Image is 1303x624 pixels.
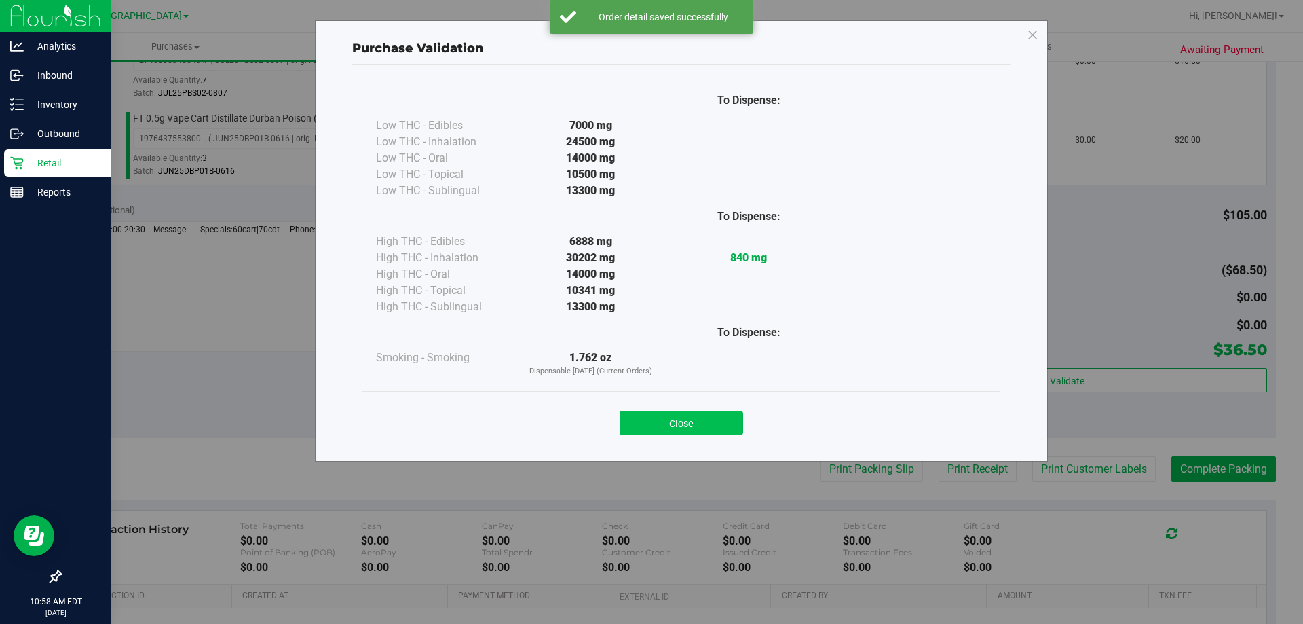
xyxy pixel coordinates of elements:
[376,350,512,366] div: Smoking - Smoking
[512,166,670,183] div: 10500 mg
[376,117,512,134] div: Low THC - Edibles
[24,126,105,142] p: Outbound
[376,299,512,315] div: High THC - Sublingual
[512,350,670,378] div: 1.762 oz
[24,96,105,113] p: Inventory
[10,185,24,199] inline-svg: Reports
[24,184,105,200] p: Reports
[730,251,767,264] strong: 840 mg
[376,150,512,166] div: Low THC - Oral
[512,150,670,166] div: 14000 mg
[376,134,512,150] div: Low THC - Inhalation
[670,208,828,225] div: To Dispense:
[6,608,105,618] p: [DATE]
[376,234,512,250] div: High THC - Edibles
[670,325,828,341] div: To Dispense:
[376,166,512,183] div: Low THC - Topical
[352,41,484,56] span: Purchase Validation
[512,250,670,266] div: 30202 mg
[24,155,105,171] p: Retail
[670,92,828,109] div: To Dispense:
[24,67,105,84] p: Inbound
[376,282,512,299] div: High THC - Topical
[512,282,670,299] div: 10341 mg
[376,250,512,266] div: High THC - Inhalation
[584,10,743,24] div: Order detail saved successfully
[14,515,54,556] iframe: Resource center
[10,156,24,170] inline-svg: Retail
[512,234,670,250] div: 6888 mg
[512,117,670,134] div: 7000 mg
[512,183,670,199] div: 13300 mg
[512,366,670,378] p: Dispensable [DATE] (Current Orders)
[10,69,24,82] inline-svg: Inbound
[10,98,24,111] inline-svg: Inventory
[512,299,670,315] div: 13300 mg
[10,39,24,53] inline-svg: Analytics
[24,38,105,54] p: Analytics
[376,266,512,282] div: High THC - Oral
[376,183,512,199] div: Low THC - Sublingual
[10,127,24,141] inline-svg: Outbound
[512,134,670,150] div: 24500 mg
[6,595,105,608] p: 10:58 AM EDT
[620,411,743,435] button: Close
[512,266,670,282] div: 14000 mg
